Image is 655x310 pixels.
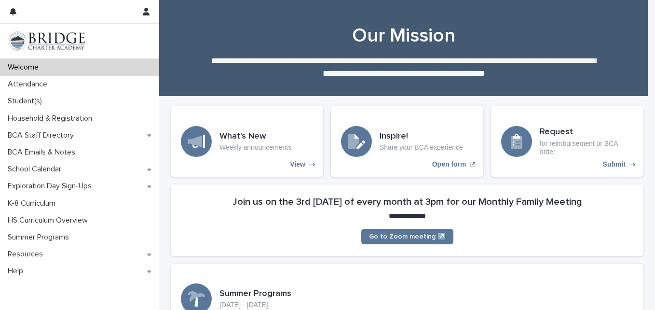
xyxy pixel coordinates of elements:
[4,267,31,276] p: Help
[491,106,643,177] a: Submit
[4,80,55,89] p: Attendance
[331,106,483,177] a: Open form
[540,140,633,156] p: for reimbursement or BCA order
[171,106,323,177] a: View
[4,165,69,174] p: School Calendar
[4,250,51,259] p: Resources
[4,182,99,191] p: Exploration Day Sign-Ups
[4,148,83,157] p: BCA Emails & Notes
[4,199,63,208] p: K-8 Curriculum
[219,131,291,142] h3: What's New
[4,97,50,106] p: Student(s)
[219,143,291,152] p: Weekly announcements
[361,229,453,244] a: Go to Zoom meeting ↗️
[380,143,463,152] p: Share your BCA experience
[540,127,633,138] h3: Request
[232,196,582,208] h2: Join us on the 3rd [DATE] of every month at 3pm for our Monthly Family Meeting
[369,233,446,240] span: Go to Zoom meeting ↗️
[219,289,291,299] h3: Summer Programs
[4,63,46,72] p: Welcome
[169,24,638,47] h1: Our Mission
[4,114,100,123] p: Household & Registration
[4,216,96,225] p: HS Curriculum Overview
[380,131,463,142] h3: Inspire!
[432,160,466,169] p: Open form
[4,131,82,140] p: BCA Staff Directory
[603,160,626,169] p: Submit
[4,233,77,242] p: Summer Programs
[8,31,85,51] img: V1C1m3IdTEidaUdm9Hs0
[219,301,291,309] p: [DATE] - [DATE]
[290,160,305,169] p: View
